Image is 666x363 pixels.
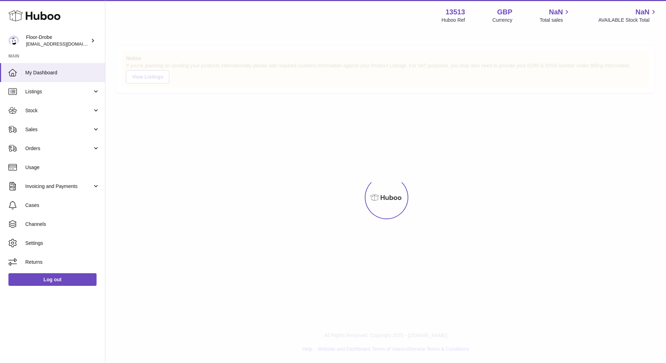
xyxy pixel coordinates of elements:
span: Returns [25,259,100,265]
a: NaN Total sales [540,7,571,23]
span: Usage [25,164,100,171]
span: Invoicing and Payments [25,183,92,190]
span: Settings [25,240,100,247]
div: Huboo Ref [442,17,465,23]
span: Channels [25,221,100,228]
span: Stock [25,107,92,114]
span: Listings [25,88,92,95]
div: Currency [493,17,513,23]
span: My Dashboard [25,69,100,76]
span: Orders [25,145,92,152]
strong: 13513 [446,7,465,17]
span: AVAILABLE Stock Total [598,17,658,23]
img: jthurling@live.com [8,35,19,46]
span: Sales [25,126,92,133]
a: NaN AVAILABLE Stock Total [598,7,658,23]
span: [EMAIL_ADDRESS][DOMAIN_NAME] [26,41,103,47]
div: Floor-Drobe [26,34,89,47]
span: Cases [25,202,100,209]
span: Total sales [540,17,571,23]
span: NaN [635,7,649,17]
strong: GBP [497,7,512,17]
span: NaN [549,7,563,17]
a: Log out [8,273,97,286]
